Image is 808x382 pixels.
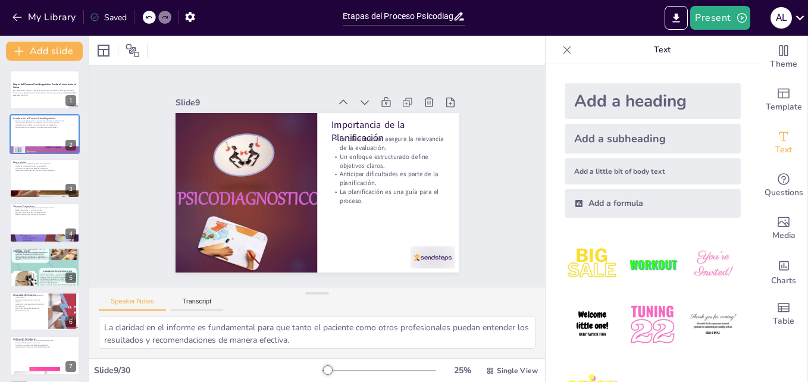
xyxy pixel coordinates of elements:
p: La interacción entre evaluador y evaluado es dinámica. [13,256,76,258]
p: Esta presentación explora las etapas del proceso psicodiagnóstico, desde la planificación hasta e... [13,90,76,94]
div: 25 % [448,365,477,376]
p: Técnicas Proyectivas [13,205,76,208]
div: Change the overall theme [760,36,807,79]
div: Add a little bit of body text [565,158,741,184]
span: Table [773,315,794,328]
img: 3.jpeg [685,237,741,292]
button: A l [771,6,792,30]
p: La selección de pruebas debe ser estratégica. [13,165,76,167]
div: 7 [65,361,76,372]
div: 3 [65,184,76,195]
div: https://cdn.sendsteps.com/images/logo/sendsteps_logo_white.pnghttps://cdn.sendsteps.com/images/lo... [10,114,80,154]
div: https://cdn.sendsteps.com/images/logo/sendsteps_logo_white.pnghttps://cdn.sendsteps.com/images/lo... [10,248,80,287]
div: Add a table [760,293,807,336]
p: Text [577,36,748,64]
div: Slide 9 [176,97,330,108]
button: My Library [9,8,81,27]
p: La planificación asegura la relevancia de la evaluación. [331,134,445,152]
p: Considerar el contexto del paciente es esencial. [13,167,76,170]
p: Análisis de Resultados [13,337,76,341]
div: Add charts and graphs [760,250,807,293]
span: Position [126,43,140,58]
p: Los profesionales deben conocer las limitaciones de los métodos. [13,258,76,260]
span: Charts [771,274,796,287]
p: Crear un ambiente cómodo para el paciente es esencial. [13,308,45,312]
div: Get real-time input from your audience [760,164,807,207]
p: [MEDICAL_DATA] [13,249,76,252]
textarea: Asegurar que la evaluación sea relevante es fundamental para que los resultados sean útiles y apl... [99,316,535,349]
div: 6 [65,317,76,327]
strong: Etapas del Proceso Psicodiagnóstico: Desde el Inicio hasta el Cierre [13,83,76,89]
p: Etapa Inicial [13,161,76,164]
button: Add slide [6,42,83,61]
div: Add a heading [565,83,741,119]
p: El proceso psicodiagnóstico es esencial para entender la salud mental. [13,120,76,122]
div: A l [771,7,792,29]
div: https://cdn.sendsteps.com/images/logo/sendsteps_logo_white.pnghttps://cdn.sendsteps.com/images/lo... [10,70,80,109]
span: Single View [497,366,538,375]
div: Layout [94,41,113,60]
button: Export to PowerPoint [665,6,688,30]
p: La evaluación previa permite entender mejor al paciente. [13,170,76,172]
p: Un enfoque estructurado define objetivos claros. [331,152,445,170]
input: Insert title [343,8,453,25]
p: La [MEDICAL_DATA] combina diversos métodos. [13,251,76,253]
p: Introducción al Proceso Psicodiagnóstico [13,116,76,120]
p: Importancia de la Planificación [331,118,445,144]
div: https://cdn.sendsteps.com/images/logo/sendsteps_logo_white.pnghttps://cdn.sendsteps.com/images/lo... [10,159,80,198]
p: La integración de técnicas es clave para una evaluación precisa. [13,121,76,124]
div: Add ready made slides [760,79,807,121]
img: 5.jpeg [625,297,680,352]
button: Present [690,6,750,30]
p: Revelan emociones y conflictos ocultos. [13,209,76,212]
img: 4.jpeg [565,297,620,352]
p: La interpretación de datos es fundamental en esta fase. [13,340,76,342]
p: La planificación establece las bases del diagnóstico. [13,163,76,165]
p: La planificación es una guía para el proceso. [331,187,445,205]
p: Generated with [URL] [13,94,76,96]
p: Se recogen datos relevantes para el análisis. [13,299,45,303]
div: 7 [10,336,80,375]
img: 2.jpeg [625,237,680,292]
p: La atención a las reacciones del paciente es importante. [13,303,45,308]
span: Questions [765,186,803,199]
button: Speaker Notes [99,298,166,311]
p: La validez y fiabilidad son esenciales. [13,253,76,256]
span: Text [775,143,792,156]
div: 1 [65,95,76,106]
span: Theme [770,58,797,71]
p: La aplicación de pruebas es fundamental en esta etapa. [13,295,45,299]
span: Media [772,229,796,242]
img: 1.jpeg [565,237,620,292]
p: La planificación cuidadosa es fundamental en el diagnóstico. [13,124,76,126]
p: Requieren experiencia para su interpretación. [13,211,76,214]
div: Add a formula [565,189,741,218]
div: 5 [65,273,76,283]
div: Add text boxes [760,121,807,164]
div: Saved [90,12,127,23]
div: https://cdn.sendsteps.com/images/logo/sendsteps_logo_white.pnghttps://cdn.sendsteps.com/images/lo... [10,203,80,242]
p: La capacidad de síntesis es una habilidad esencial. [13,346,76,349]
div: Add images, graphics, shapes or video [760,207,807,250]
div: Add a subheading [565,124,741,154]
div: https://cdn.sendsteps.com/images/logo/sendsteps_logo_white.pnghttps://cdn.sendsteps.com/images/lo... [10,292,80,331]
button: Transcript [171,298,224,311]
div: Slide 9 / 30 [94,365,322,376]
p: Incluyen métodos como el test de Rorschach. [13,214,76,216]
span: Template [766,101,802,114]
div: 4 [65,228,76,239]
p: La interpretación de resultados es crucial para el diagnóstico. [13,126,76,129]
p: Las técnicas proyectivas exploran aspectos inconscientes. [13,207,76,209]
p: Desarrollo del Proceso [13,293,45,297]
img: 6.jpeg [685,297,741,352]
p: Anticipar dificultades es parte de la planificación. [331,170,445,188]
p: Considerar el contexto del paciente es esencial. [13,345,76,347]
div: 2 [65,140,76,151]
p: Se integran hallazgos en un informe. [13,342,76,345]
